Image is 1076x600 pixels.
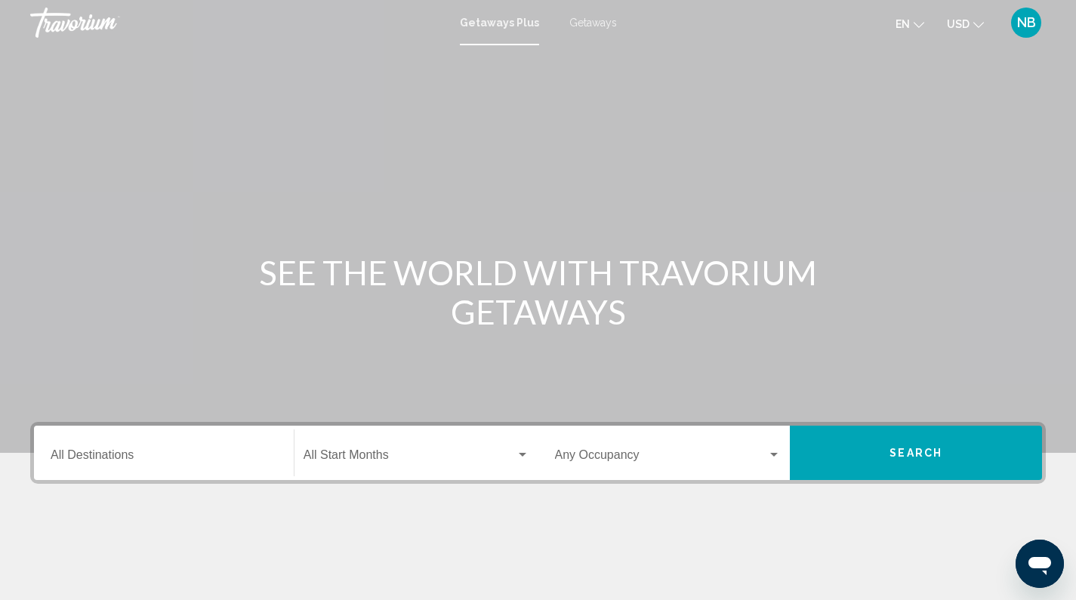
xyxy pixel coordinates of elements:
[460,17,539,29] a: Getaways Plus
[34,426,1042,480] div: Search widget
[1016,540,1064,588] iframe: Button to launch messaging window
[947,18,970,30] span: USD
[896,18,910,30] span: en
[569,17,617,29] a: Getaways
[1007,7,1046,38] button: User Menu
[1017,15,1036,30] span: NB
[947,13,984,35] button: Change currency
[790,426,1042,480] button: Search
[896,13,924,35] button: Change language
[255,253,822,331] h1: SEE THE WORLD WITH TRAVORIUM GETAWAYS
[30,8,445,38] a: Travorium
[889,448,942,460] span: Search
